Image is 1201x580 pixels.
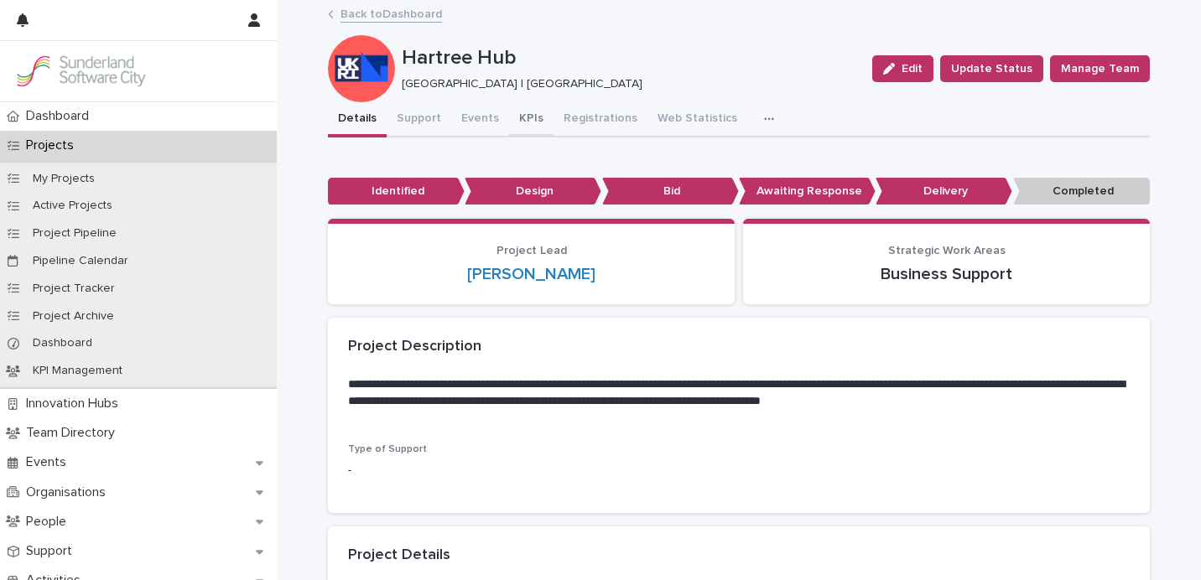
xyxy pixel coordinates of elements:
[19,137,87,153] p: Projects
[19,454,80,470] p: Events
[19,226,130,241] p: Project Pipeline
[467,264,595,284] a: [PERSON_NAME]
[19,364,136,378] p: KPI Management
[739,178,876,205] p: Awaiting Response
[1013,178,1150,205] p: Completed
[348,462,1130,479] p: -
[19,336,106,350] p: Dashboard
[19,484,119,500] p: Organisations
[328,178,465,205] p: Identified
[19,514,80,530] p: People
[19,309,127,324] p: Project Archive
[341,3,442,23] a: Back toDashboard
[19,172,108,186] p: My Projects
[647,102,747,137] button: Web Statistics
[497,245,567,256] span: Project Lead
[940,55,1043,82] button: Update Status
[19,396,132,412] p: Innovation Hubs
[602,178,739,205] p: Bid
[19,425,128,441] p: Team Directory
[902,63,923,75] span: Edit
[876,178,1012,205] p: Delivery
[554,102,647,137] button: Registrations
[348,546,450,565] h2: Project Details
[1050,55,1150,82] button: Manage Team
[1061,60,1139,77] span: Manage Team
[951,60,1032,77] span: Update Status
[13,54,148,88] img: Kay6KQejSz2FjblR6DWv
[348,444,427,454] span: Type of Support
[402,77,852,91] p: [GEOGRAPHIC_DATA] | [GEOGRAPHIC_DATA]
[451,102,509,137] button: Events
[888,245,1006,256] span: Strategic Work Areas
[19,282,128,296] p: Project Tracker
[465,178,601,205] p: Design
[509,102,554,137] button: KPIs
[328,102,387,137] button: Details
[387,102,451,137] button: Support
[402,46,859,70] p: Hartree Hub
[19,543,86,559] p: Support
[872,55,933,82] button: Edit
[19,199,126,213] p: Active Projects
[348,338,481,356] h2: Project Description
[19,108,102,124] p: Dashboard
[19,254,142,268] p: Pipeline Calendar
[763,264,1130,284] p: Business Support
